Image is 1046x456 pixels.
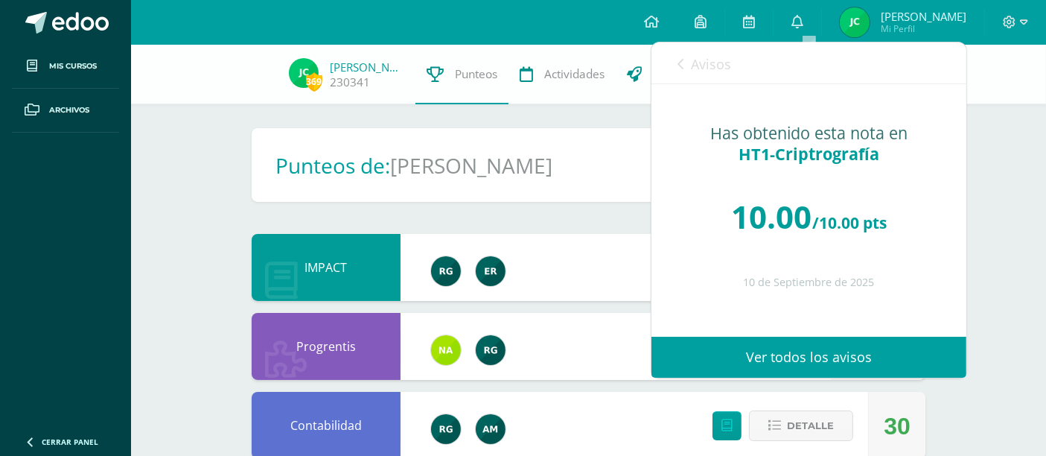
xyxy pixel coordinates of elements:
h1: Punteos de: [275,151,390,180]
span: Mi Perfil [881,22,966,35]
a: 230341 [330,75,370,90]
span: HT1-Criptrografía [739,143,879,165]
img: 24ef3269677dd7dd963c57b86ff4a022.png [476,335,506,365]
div: Progrentis [252,313,401,380]
div: IMPACT [252,234,401,301]
a: Trayectoria [616,45,724,104]
h1: [PERSON_NAME] [390,151,552,180]
span: /10.00 pts [812,212,887,233]
a: Punteos [415,45,508,104]
a: Mis cursos [12,45,119,89]
img: 43406b00e4edbe00e0fe2658b7eb63de.png [476,256,506,286]
a: [PERSON_NAME] [330,60,404,75]
img: ea1128815ae1cf43e590f85f5e8a7301.png [840,7,870,37]
span: Archivos [49,104,89,116]
img: 24ef3269677dd7dd963c57b86ff4a022.png [431,256,461,286]
a: Actividades [508,45,616,104]
a: Ver todos los avisos [651,337,966,378]
span: Actividades [544,66,605,82]
span: Punteos [455,66,497,82]
div: 10 de Septiembre de 2025 [681,276,937,289]
img: 24ef3269677dd7dd963c57b86ff4a022.png [431,414,461,444]
span: Avisos [691,55,731,73]
img: 6e92675d869eb295716253c72d38e6e7.png [476,414,506,444]
div: Has obtenido esta nota en [681,123,937,165]
span: Mis cursos [49,60,97,72]
span: Cerrar panel [42,437,98,447]
img: 35a337993bdd6a3ef9ef2b9abc5596bd.png [431,335,461,365]
span: 369 [306,72,322,91]
img: ea1128815ae1cf43e590f85f5e8a7301.png [289,58,319,88]
a: Archivos [12,89,119,133]
span: Detalle [787,412,834,440]
span: 10.00 [731,195,811,238]
span: [PERSON_NAME] [881,9,966,24]
button: Detalle [749,411,853,441]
